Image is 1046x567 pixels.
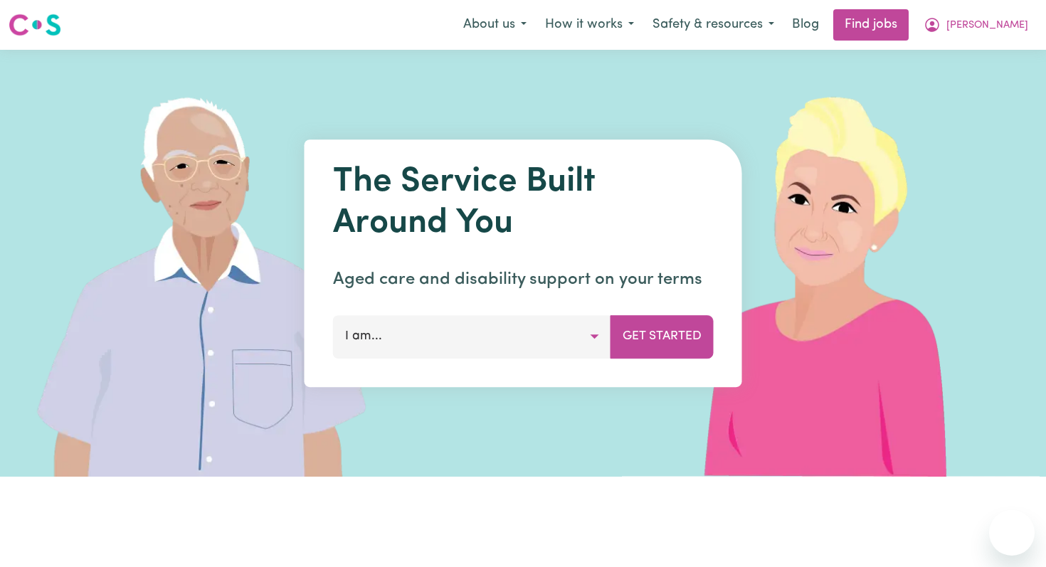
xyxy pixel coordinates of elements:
[914,10,1037,40] button: My Account
[9,12,61,38] img: Careseekers logo
[946,18,1028,33] span: [PERSON_NAME]
[783,9,828,41] a: Blog
[536,10,643,40] button: How it works
[333,162,714,244] h1: The Service Built Around You
[333,267,714,292] p: Aged care and disability support on your terms
[643,10,783,40] button: Safety & resources
[333,315,611,358] button: I am...
[989,510,1035,556] iframe: Button to launch messaging window
[454,10,536,40] button: About us
[9,9,61,41] a: Careseekers logo
[611,315,714,358] button: Get Started
[833,9,909,41] a: Find jobs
